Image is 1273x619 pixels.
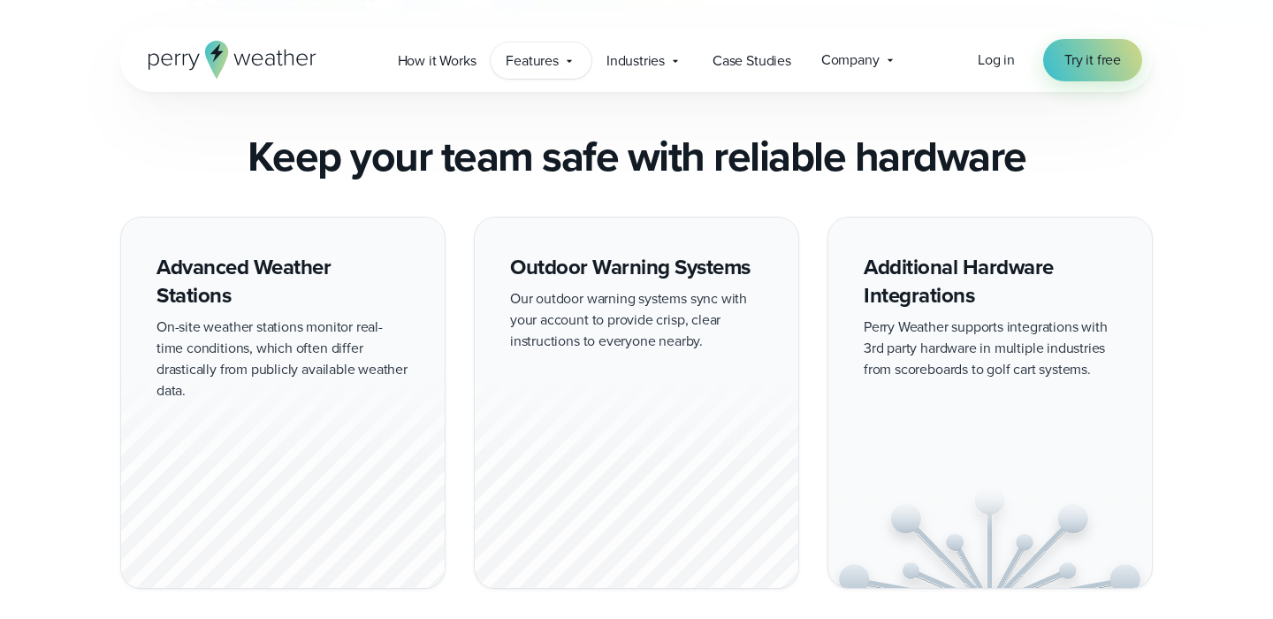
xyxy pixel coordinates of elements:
a: How it Works [383,42,492,79]
span: Log in [978,50,1015,70]
span: Try it free [1064,50,1121,71]
span: Industries [606,50,665,72]
a: Try it free [1043,39,1142,81]
span: Company [821,50,880,71]
a: Log in [978,50,1015,71]
img: Integration-Light.svg [828,485,1152,589]
span: Features [506,50,559,72]
span: How it Works [398,50,476,72]
span: Case Studies [713,50,791,72]
h2: Keep your team safe with reliable hardware [248,132,1026,181]
a: Case Studies [697,42,806,79]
